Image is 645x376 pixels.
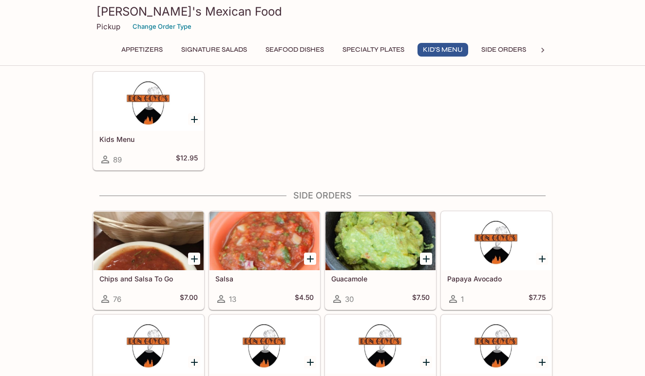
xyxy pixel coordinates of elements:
button: Add Side Salad [304,356,316,368]
div: Salsa [209,212,320,270]
div: Guacamole [325,212,436,270]
a: Guacamole30$7.50 [325,211,436,310]
div: Spanish Rice [94,315,204,374]
a: Chips and Salsa To Go76$7.00 [93,211,204,310]
h3: [PERSON_NAME]'s Mexican Food [96,4,549,19]
button: Appetizers [116,43,168,57]
button: Side Orders [476,43,531,57]
button: Add Salsa [304,253,316,265]
span: 76 [113,295,121,304]
div: Kids Menu [94,72,204,131]
a: Salsa13$4.50 [209,211,320,310]
a: Kids Menu89$12.95 [93,72,204,170]
button: Seafood Dishes [260,43,329,57]
button: Add Black Beans [536,356,548,368]
div: Refried Beans [325,315,436,374]
button: Add Kids Menu [188,113,200,125]
p: Pickup [96,22,120,31]
span: 30 [345,295,354,304]
button: Signature Salads [176,43,252,57]
h5: $7.50 [412,293,430,305]
span: 13 [229,295,236,304]
span: 1 [461,295,464,304]
h5: Salsa [215,275,314,283]
h5: $7.75 [529,293,546,305]
div: Papaya Avocado [441,212,551,270]
button: Kid's Menu [417,43,468,57]
div: Chips and Salsa To Go [94,212,204,270]
h5: $12.95 [176,154,198,165]
h4: Side Orders [93,190,552,201]
button: Add Spanish Rice [188,356,200,368]
div: Black Beans [441,315,551,374]
h5: Papaya Avocado [447,275,546,283]
h5: $7.00 [180,293,198,305]
button: Specialty Plates [337,43,410,57]
span: 89 [113,155,122,164]
h5: Kids Menu [99,135,198,143]
button: Add Guacamole [420,253,432,265]
h5: $4.50 [295,293,314,305]
button: Add Refried Beans [420,356,432,368]
h5: Guacamole [331,275,430,283]
button: Add Papaya Avocado [536,253,548,265]
button: Add Chips and Salsa To Go [188,253,200,265]
div: Side Salad [209,315,320,374]
button: Change Order Type [128,19,196,34]
a: Papaya Avocado1$7.75 [441,211,552,310]
h5: Chips and Salsa To Go [99,275,198,283]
